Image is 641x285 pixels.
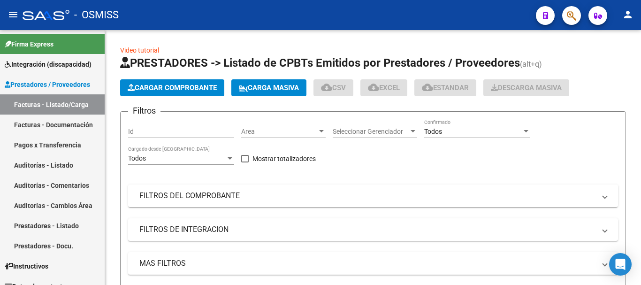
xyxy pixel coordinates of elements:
[321,84,346,92] span: CSV
[368,84,400,92] span: EXCEL
[368,82,379,93] mat-icon: cloud_download
[120,79,224,96] button: Cargar Comprobante
[241,128,317,136] span: Area
[422,84,469,92] span: Estandar
[483,79,569,96] app-download-masive: Descarga masiva de comprobantes (adjuntos)
[128,185,618,207] mat-expansion-panel-header: FILTROS DEL COMPROBANTE
[128,154,146,162] span: Todos
[491,84,562,92] span: Descarga Masiva
[609,253,632,276] div: Open Intercom Messenger
[313,79,353,96] button: CSV
[128,84,217,92] span: Cargar Comprobante
[333,128,409,136] span: Seleccionar Gerenciador
[5,59,92,69] span: Integración (discapacidad)
[5,261,48,271] span: Instructivos
[120,56,520,69] span: PRESTADORES -> Listado de CPBTs Emitidos por Prestadores / Proveedores
[5,39,53,49] span: Firma Express
[139,191,595,201] mat-panel-title: FILTROS DEL COMPROBANTE
[139,258,595,269] mat-panel-title: MAS FILTROS
[128,104,160,117] h3: Filtros
[622,9,633,20] mat-icon: person
[128,218,618,241] mat-expansion-panel-header: FILTROS DE INTEGRACION
[5,79,90,90] span: Prestadores / Proveedores
[139,224,595,235] mat-panel-title: FILTROS DE INTEGRACION
[239,84,299,92] span: Carga Masiva
[120,46,159,54] a: Video tutorial
[231,79,306,96] button: Carga Masiva
[8,9,19,20] mat-icon: menu
[74,5,119,25] span: - OSMISS
[422,82,433,93] mat-icon: cloud_download
[252,153,316,164] span: Mostrar totalizadores
[483,79,569,96] button: Descarga Masiva
[520,60,542,69] span: (alt+q)
[424,128,442,135] span: Todos
[414,79,476,96] button: Estandar
[321,82,332,93] mat-icon: cloud_download
[128,252,618,275] mat-expansion-panel-header: MAS FILTROS
[360,79,407,96] button: EXCEL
